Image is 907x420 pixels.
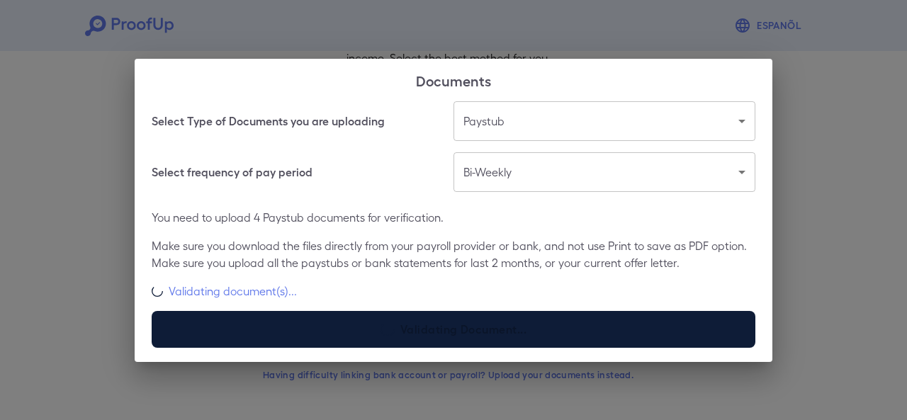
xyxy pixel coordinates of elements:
h2: Documents [135,59,772,101]
p: You need to upload 4 Paystub documents for verification. [152,209,755,226]
div: Paystub [453,101,755,141]
h6: Select Type of Documents you are uploading [152,113,385,130]
div: Bi-Weekly [453,152,755,192]
h6: Select frequency of pay period [152,164,312,181]
p: Make sure you download the files directly from your payroll provider or bank, and not use Print t... [152,237,755,271]
p: Validating document(s)... [169,283,297,300]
